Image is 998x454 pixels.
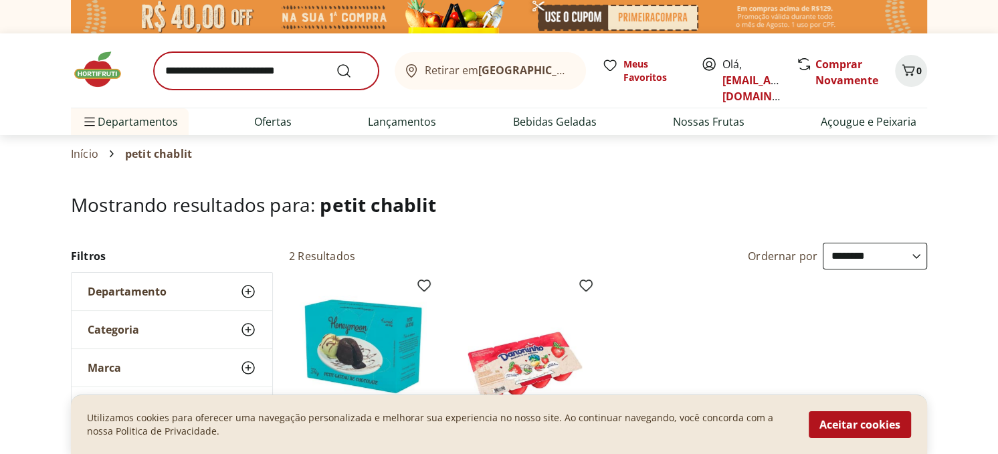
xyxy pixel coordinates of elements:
button: Categoria [72,311,272,348]
button: Aceitar cookies [809,411,911,438]
button: Menu [82,106,98,138]
button: Retirar em[GEOGRAPHIC_DATA]/[GEOGRAPHIC_DATA] [395,52,586,90]
button: Carrinho [895,55,927,87]
b: [GEOGRAPHIC_DATA]/[GEOGRAPHIC_DATA] [478,63,704,78]
a: Início [71,148,98,160]
button: Departamento [72,273,272,310]
button: Submit Search [336,63,368,79]
span: Retirar em [425,64,573,76]
a: Comprar Novamente [815,57,878,88]
a: Açougue e Peixaria [821,114,916,130]
input: search [154,52,379,90]
a: Meus Favoritos [602,58,685,84]
p: Utilizamos cookies para oferecer uma navegação personalizada e melhorar sua experiencia no nosso ... [87,411,793,438]
a: Nossas Frutas [673,114,744,130]
span: 0 [916,64,922,77]
a: [EMAIL_ADDRESS][DOMAIN_NAME] [722,73,815,104]
span: Categoria [88,323,139,336]
span: petit chablit [125,148,192,160]
img: Hortifruti [71,49,138,90]
img: Queijo Petit Suisse Morango Toy Story 4 Danoninho Bandeja 320G 8 Unidades [462,283,589,410]
span: Departamento [88,285,167,298]
button: Marca [72,349,272,386]
span: Olá, [722,56,782,104]
h1: Mostrando resultados para: [71,194,927,215]
span: Marca [88,361,121,374]
a: Lançamentos [368,114,436,130]
h2: Filtros [71,243,273,269]
a: Ofertas [254,114,292,130]
a: Bebidas Geladas [513,114,597,130]
button: Preço [72,387,272,425]
h2: 2 Resultados [289,249,355,263]
span: Departamentos [82,106,178,138]
img: Petit Gateau De Chocolate Honeymoon 240G [300,283,427,410]
label: Ordernar por [748,249,817,263]
span: petit chablit [320,192,436,217]
span: Meus Favoritos [623,58,685,84]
